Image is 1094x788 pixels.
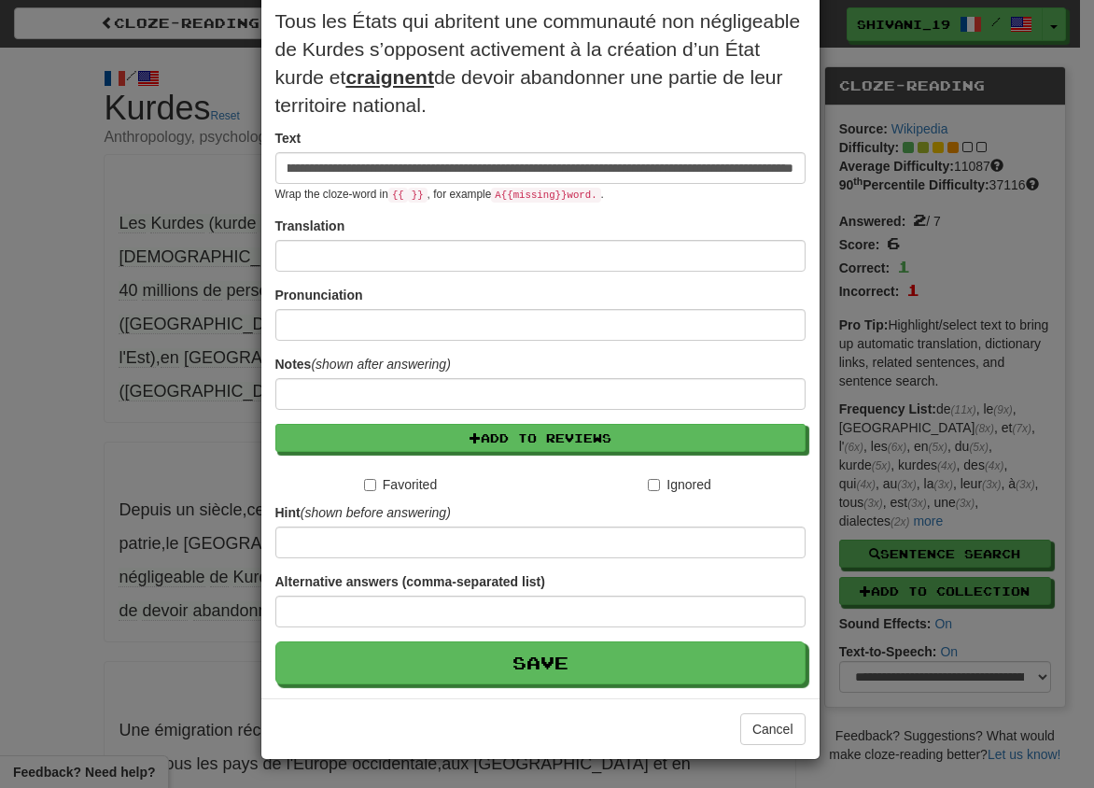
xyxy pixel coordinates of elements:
[275,572,545,591] label: Alternative answers (comma-separated list)
[388,188,408,203] code: {{
[275,129,302,148] label: Text
[275,424,806,452] button: Add to Reviews
[740,713,806,745] button: Cancel
[301,505,451,520] em: (shown before answering)
[311,357,450,372] em: (shown after answering)
[275,217,345,235] label: Translation
[275,503,451,522] label: Hint
[364,479,376,491] input: Favorited
[275,641,806,684] button: Save
[364,475,437,494] label: Favorited
[275,355,451,373] label: Notes
[648,479,660,491] input: Ignored
[345,66,434,88] u: craignent
[491,188,600,203] code: A {{ missing }} word.
[648,475,710,494] label: Ignored
[275,286,363,304] label: Pronunciation
[275,7,806,120] p: Tous les États qui abritent une communauté non négligeable de Kurdes s’opposent activement à la c...
[275,188,604,201] small: Wrap the cloze-word in , for example .
[408,188,428,203] code: }}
